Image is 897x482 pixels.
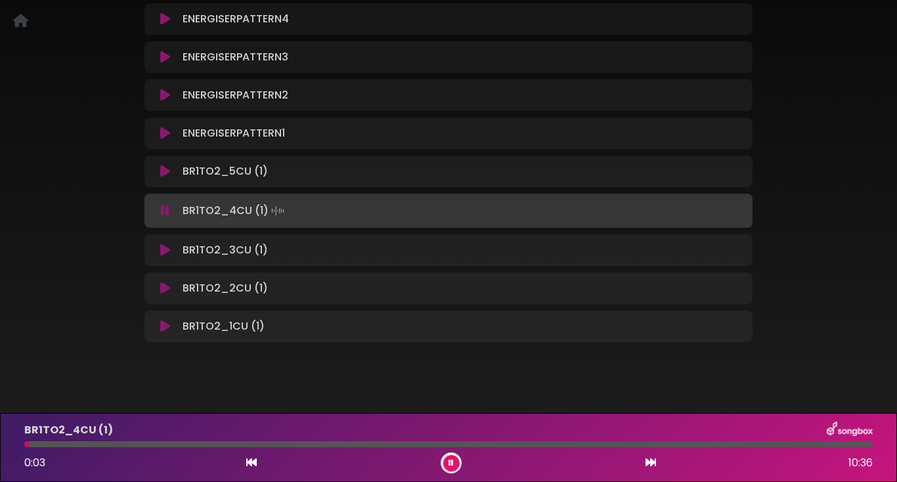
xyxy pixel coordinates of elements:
[183,280,268,296] p: BR1TO2_2CU (1)
[183,202,287,220] p: BR1TO2_4CU (1)
[183,49,288,65] p: ENERGISERPATTERN3
[183,11,289,27] p: ENERGISERPATTERN4
[269,202,287,220] img: waveform4.gif
[183,125,285,141] p: ENERGISERPATTERN1
[183,318,265,334] p: BR1TO2_1CU (1)
[183,242,268,258] p: BR1TO2_3CU (1)
[183,87,288,103] p: ENERGISERPATTERN2
[183,164,268,179] p: BR1TO2_5CU (1)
